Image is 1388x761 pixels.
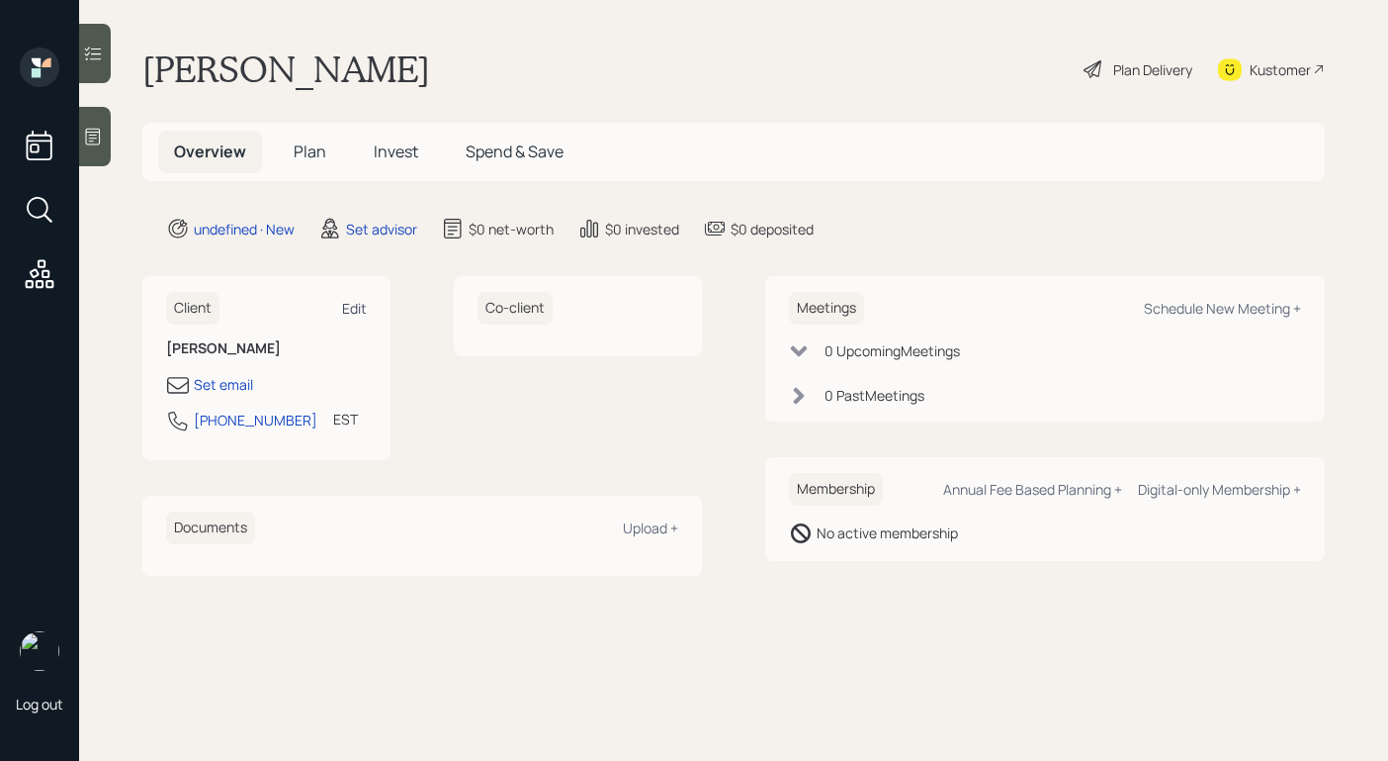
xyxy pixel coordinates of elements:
[20,631,59,671] img: robby-grisanti-headshot.png
[342,299,367,318] div: Edit
[166,292,219,325] h6: Client
[374,141,418,162] span: Invest
[824,340,960,361] div: 0 Upcoming Meeting s
[294,141,326,162] span: Plan
[731,219,814,239] div: $0 deposited
[1250,59,1311,80] div: Kustomer
[142,48,430,91] h1: [PERSON_NAME]
[1138,480,1301,499] div: Digital-only Membership +
[477,292,553,325] h6: Co-client
[16,695,63,713] div: Log out
[943,480,1122,499] div: Annual Fee Based Planning +
[166,512,255,544] h6: Documents
[333,409,358,429] div: EST
[824,385,924,406] div: 0 Past Meeting s
[466,141,564,162] span: Spend & Save
[1113,59,1192,80] div: Plan Delivery
[817,523,958,543] div: No active membership
[789,473,883,506] h6: Membership
[194,219,295,239] div: undefined · New
[1144,299,1301,318] div: Schedule New Meeting +
[194,374,253,395] div: Set email
[346,219,417,239] div: Set advisor
[194,410,317,430] div: [PHONE_NUMBER]
[166,340,367,357] h6: [PERSON_NAME]
[469,219,554,239] div: $0 net-worth
[623,519,678,537] div: Upload +
[789,292,864,325] h6: Meetings
[605,219,679,239] div: $0 invested
[174,141,246,162] span: Overview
